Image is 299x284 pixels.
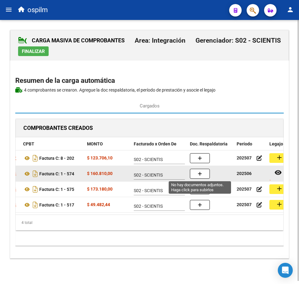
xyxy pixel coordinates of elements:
[23,123,93,133] h1: COMPROBANTES CREADOS
[190,141,228,146] span: Doc. Respaldatoria
[187,137,234,151] datatable-header-cell: Doc. Respaldatoria
[135,88,215,92] span: , el período de prestación y asocie el legajo
[22,49,45,54] span: Finalizar
[195,35,281,46] h2: Gerenciador: S02 - SCIENTIS
[39,171,74,176] strong: Factura C: 1 - 574
[87,171,113,176] strong: $ 160.810,00
[278,263,293,278] div: Open Intercom Messenger
[237,171,252,176] strong: 202506
[237,155,252,160] strong: 202507
[134,141,176,146] span: Facturado x Orden De
[16,215,283,230] div: 4 total
[31,200,39,210] i: Descargar documento
[276,185,283,192] mat-icon: add
[84,137,131,151] datatable-header-cell: MONTO
[276,154,283,161] mat-icon: add
[39,202,74,207] strong: Factura C: 1 - 517
[134,173,163,177] span: S02 - SCIENTIS
[237,187,252,192] strong: 202507
[39,187,74,192] strong: Factura C: 1 - 575
[21,137,84,151] datatable-header-cell: CPBT
[27,3,48,17] span: ospilm
[87,155,113,160] strong: $ 123.706,10
[87,187,113,192] strong: $ 173.180,00
[135,35,186,46] h2: Area: Integración
[134,157,163,162] span: S02 - SCIENTIS
[274,169,282,176] mat-icon: remove_red_eye
[15,87,284,93] p: : 4 comprobantes se crearon. Agregue la doc respaldatoria
[134,188,163,193] span: S02 - SCIENTIS
[39,156,74,161] strong: Factura C: 8 - 202
[276,201,283,208] mat-icon: add
[134,204,163,209] span: S02 - SCIENTIS
[140,102,160,109] span: Cargados
[31,184,39,194] i: Descargar documento
[18,46,49,56] button: Finalizar
[15,75,284,87] h2: Resumen de la carga automática
[5,6,12,13] mat-icon: menu
[287,6,294,13] mat-icon: person
[237,202,252,207] strong: 202507
[237,141,252,146] span: Período
[87,202,110,207] strong: $ 49.482,44
[234,137,267,151] datatable-header-cell: Período
[31,153,39,163] i: Descargar documento
[31,169,39,179] i: Descargar documento
[23,141,34,146] span: CPBT
[87,141,103,146] span: MONTO
[18,35,125,45] h1: CARGA MASIVA DE COMPROBANTES
[131,137,187,151] datatable-header-cell: Facturado x Orden De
